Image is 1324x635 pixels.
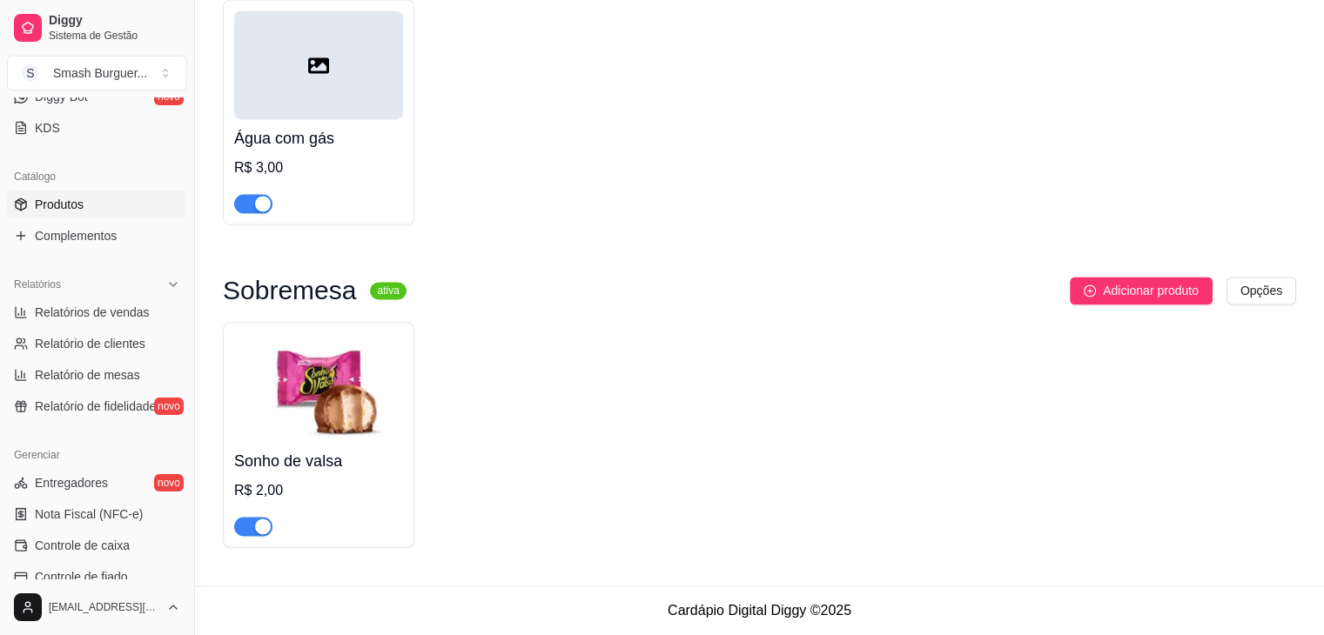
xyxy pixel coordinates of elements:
[1084,284,1096,297] span: plus-circle
[35,304,150,321] span: Relatórios de vendas
[7,330,187,358] a: Relatório de clientes
[234,480,403,501] div: R$ 2,00
[7,361,187,389] a: Relatório de mesas
[234,157,403,178] div: R$ 3,00
[35,196,84,213] span: Produtos
[234,333,403,442] img: product-image
[1070,277,1213,304] button: Adicionar produto
[7,114,187,142] a: KDS
[195,585,1324,635] footer: Cardápio Digital Diggy © 2025
[7,586,187,628] button: [EMAIL_ADDRESS][DOMAIN_NAME]
[35,398,156,415] span: Relatório de fidelidade
[22,64,39,82] span: S
[234,449,403,473] h4: Sonho de valsa
[7,7,187,49] a: DiggySistema de Gestão
[370,282,406,299] sup: ativa
[7,392,187,420] a: Relatório de fidelidadenovo
[7,56,187,90] button: Select a team
[49,600,159,614] span: [EMAIL_ADDRESS][DOMAIN_NAME]
[223,280,356,301] h3: Sobremesa
[7,469,187,497] a: Entregadoresnovo
[35,227,117,244] span: Complementos
[53,64,147,82] div: Smash Burguer ...
[14,277,61,291] span: Relatórios
[49,29,180,43] span: Sistema de Gestão
[7,531,187,559] a: Controle de caixa
[7,163,187,190] div: Catálogo
[35,366,140,384] span: Relatório de mesas
[7,222,187,250] a: Complementos
[35,568,128,585] span: Controle de fiado
[1240,281,1282,300] span: Opções
[1103,281,1199,300] span: Adicionar produto
[7,190,187,218] a: Produtos
[35,474,108,491] span: Entregadores
[1227,277,1296,304] button: Opções
[35,119,60,137] span: KDS
[49,13,180,29] span: Diggy
[7,500,187,528] a: Nota Fiscal (NFC-e)
[35,537,130,554] span: Controle de caixa
[35,505,143,523] span: Nota Fiscal (NFC-e)
[35,335,145,352] span: Relatório de clientes
[7,298,187,326] a: Relatórios de vendas
[7,441,187,469] div: Gerenciar
[234,126,403,150] h4: Água com gás
[7,563,187,591] a: Controle de fiado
